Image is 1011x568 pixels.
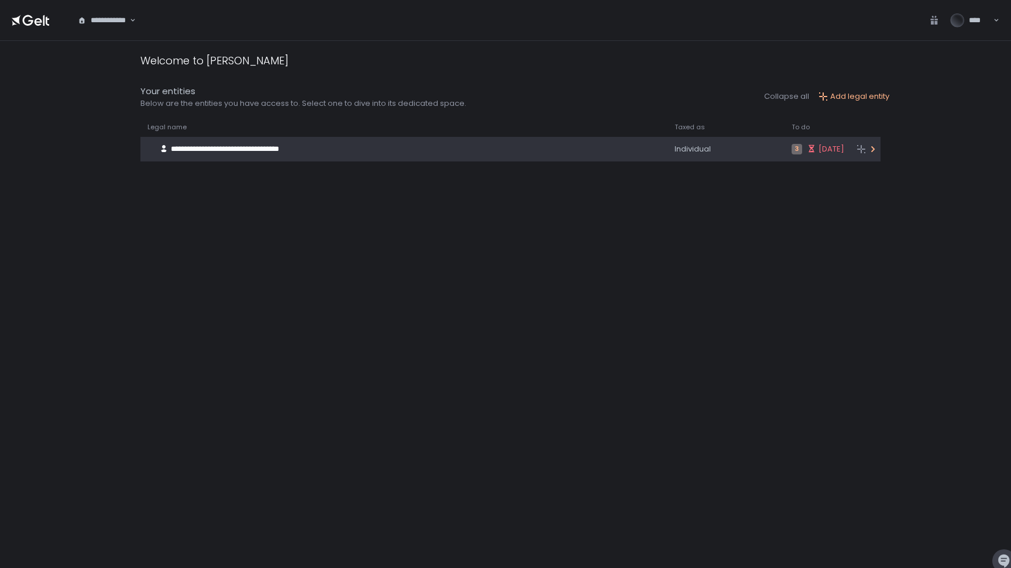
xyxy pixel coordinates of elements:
span: To do [792,123,810,132]
span: Legal name [147,123,187,132]
button: Add legal entity [819,91,889,102]
div: Below are the entities you have access to. Select one to dive into its dedicated space. [140,98,466,109]
span: 3 [792,144,802,154]
span: Taxed as [675,123,705,132]
div: Welcome to [PERSON_NAME] [140,53,288,68]
button: Collapse all [764,91,809,102]
div: Individual [675,144,778,154]
input: Search for option [128,15,129,26]
span: [DATE] [819,144,844,154]
div: Your entities [140,85,466,98]
div: Search for option [70,8,136,33]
